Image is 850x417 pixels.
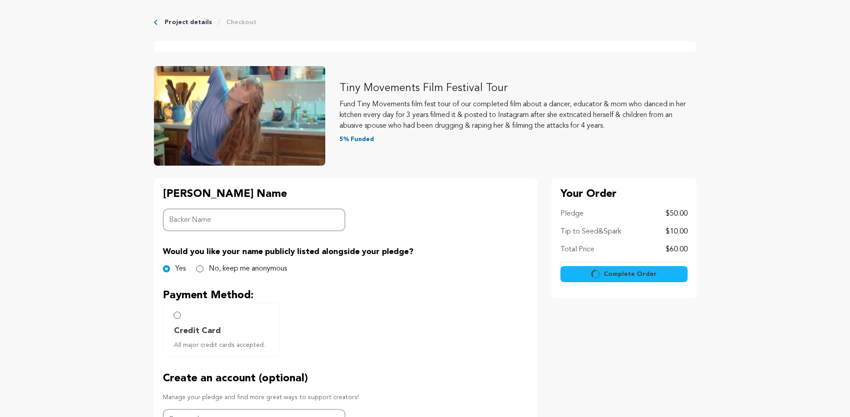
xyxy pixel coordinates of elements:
label: Yes [175,263,186,274]
p: Payment Method: [163,288,528,303]
label: No, keep me anonymous [209,263,287,274]
p: Your Order [560,187,688,201]
div: Breadcrumb [154,18,697,27]
img: Tiny Movements Film Festival Tour image [154,66,325,166]
p: $50.00 [666,208,688,219]
p: Manage your pledge and find more great ways to support creators! [163,393,528,402]
p: 5% Funded [340,135,697,144]
p: Would you like your name publicly listed alongside your pledge? [163,246,528,258]
p: Create an account (optional) [163,371,528,386]
p: Pledge [560,208,584,219]
button: Complete Order [560,266,688,282]
p: $10.00 [666,226,688,237]
a: Project details [165,18,212,27]
span: Credit Card [174,325,221,337]
p: Fund Tiny Movements film fest tour of our completed film about a dancer, educator & mom who dance... [340,99,697,131]
p: Tiny Movements Film Festival Tour [340,81,697,96]
p: Total Price [560,244,594,255]
span: All major credit cards accepted. [174,341,272,350]
p: $60.00 [666,244,688,255]
span: Complete Order [604,270,657,279]
input: Backer Name [163,208,346,231]
a: Checkout [226,18,257,27]
p: [PERSON_NAME] Name [163,187,346,201]
p: Tip to Seed&Spark [560,226,621,237]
